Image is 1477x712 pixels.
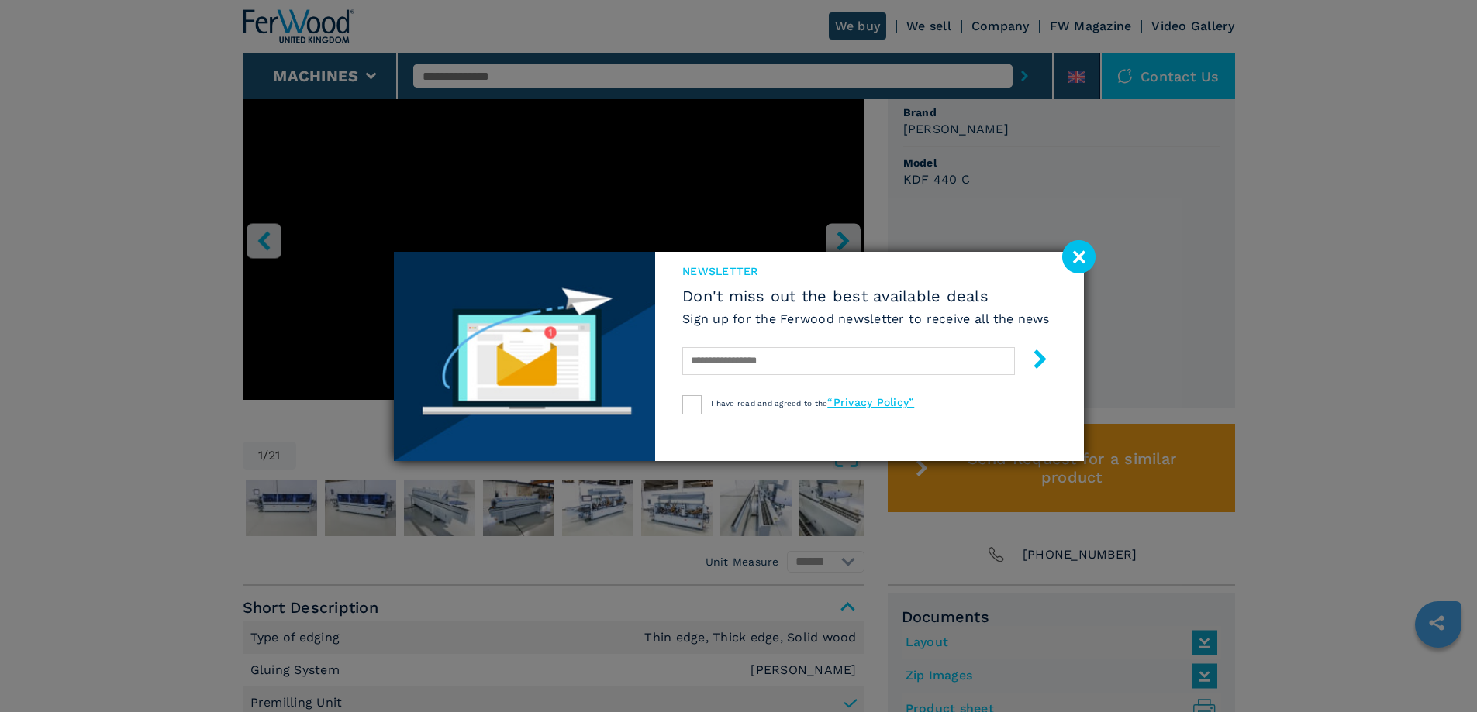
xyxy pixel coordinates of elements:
img: Newsletter image [394,252,656,461]
button: submit-button [1015,343,1050,380]
h6: Sign up for the Ferwood newsletter to receive all the news [682,310,1050,328]
span: I have read and agreed to the [711,399,914,408]
span: newsletter [682,263,1050,279]
span: Don't miss out the best available deals [682,287,1050,305]
a: “Privacy Policy” [827,396,914,408]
